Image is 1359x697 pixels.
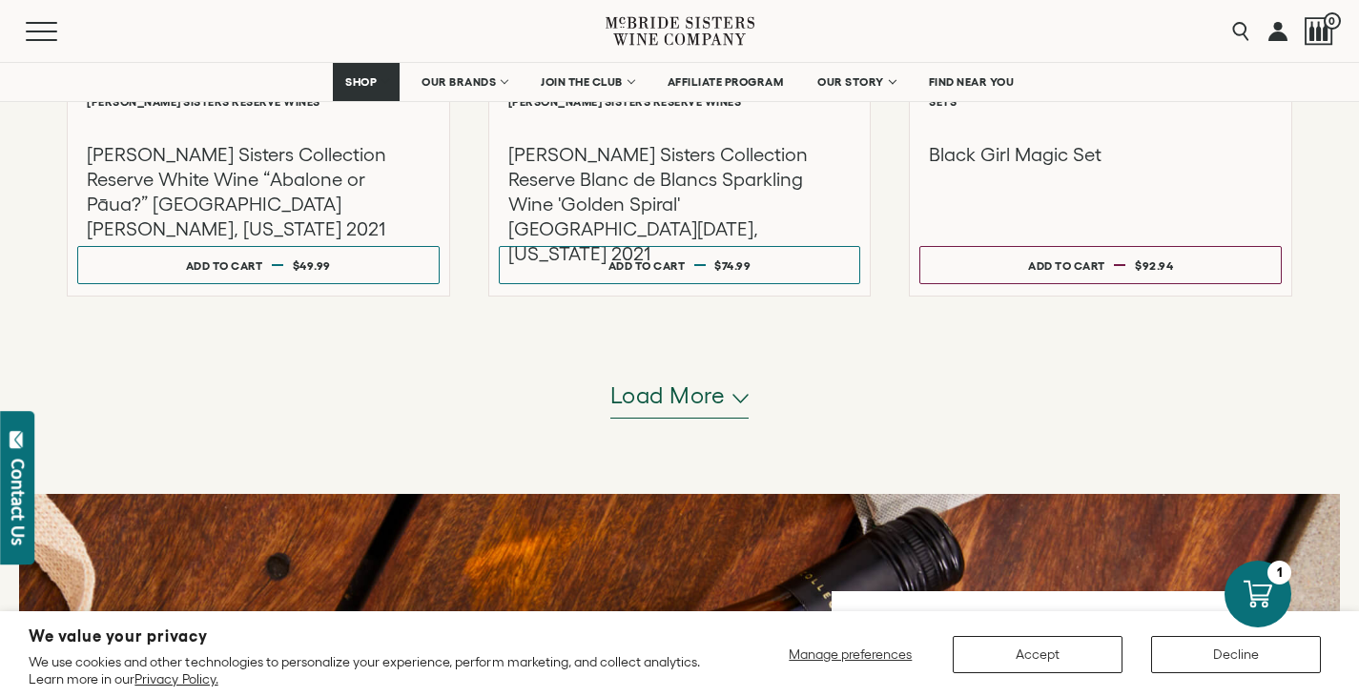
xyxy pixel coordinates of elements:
[1028,252,1105,279] div: Add to cart
[929,75,1015,89] span: FIND NEAR YOU
[668,75,784,89] span: AFFILIATE PROGRAM
[9,459,28,545] div: Contact Us
[805,63,907,101] a: OUR STORY
[789,646,912,662] span: Manage preferences
[528,63,646,101] a: JOIN THE CLUB
[916,63,1027,101] a: FIND NEAR YOU
[610,373,750,419] button: Load more
[1135,259,1173,272] span: $92.94
[26,22,94,41] button: Mobile Menu Trigger
[29,628,712,645] h2: We value your privacy
[541,75,623,89] span: JOIN THE CLUB
[817,75,884,89] span: OUR STORY
[508,142,852,266] h3: [PERSON_NAME] Sisters Collection Reserve Blanc de Blancs Sparkling Wine 'Golden Spiral' [GEOGRAPH...
[608,252,686,279] div: Add to cart
[77,246,440,284] button: Add to cart $49.99
[714,259,751,272] span: $74.99
[345,75,378,89] span: SHOP
[409,63,519,101] a: OUR BRANDS
[1151,636,1321,673] button: Decline
[1267,561,1291,584] div: 1
[422,75,496,89] span: OUR BRANDS
[293,259,331,272] span: $49.99
[134,671,217,687] a: Privacy Policy.
[1324,12,1341,30] span: 0
[499,246,861,284] button: Add to cart $74.99
[610,379,726,412] span: Load more
[655,63,796,101] a: AFFILIATE PROGRAM
[919,246,1282,284] button: Add to cart $92.94
[953,636,1122,673] button: Accept
[929,142,1272,167] h3: Black Girl Magic Set
[333,63,400,101] a: SHOP
[29,653,712,687] p: We use cookies and other technologies to personalize your experience, perform marketing, and coll...
[87,142,430,241] h3: [PERSON_NAME] Sisters Collection Reserve White Wine “Abalone or Pāua?” [GEOGRAPHIC_DATA][PERSON_N...
[777,636,924,673] button: Manage preferences
[186,252,263,279] div: Add to cart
